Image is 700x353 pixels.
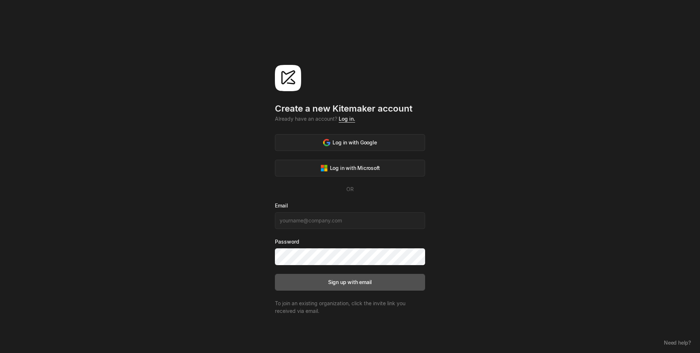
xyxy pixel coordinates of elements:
[320,164,328,172] img: svg%3e
[275,274,425,291] button: Sign up with email
[328,278,372,286] div: Sign up with email
[275,212,425,229] input: yourname@company.com
[275,115,425,123] div: Already have an account?
[275,238,425,245] label: Password
[275,299,425,315] div: To join an existing organization, click the invite link you received via email.
[323,139,330,146] img: svg%3e
[339,116,355,122] a: Log in.
[275,103,425,115] div: Create a new Kitemaker account
[660,337,695,348] button: Need help?
[323,139,377,146] div: Log in with Google
[275,185,425,193] div: OR
[275,160,425,176] button: Log in with Microsoft
[275,65,301,91] img: svg%3e
[275,134,425,151] button: Log in with Google
[275,202,425,209] label: Email
[320,164,380,172] div: Log in with Microsoft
